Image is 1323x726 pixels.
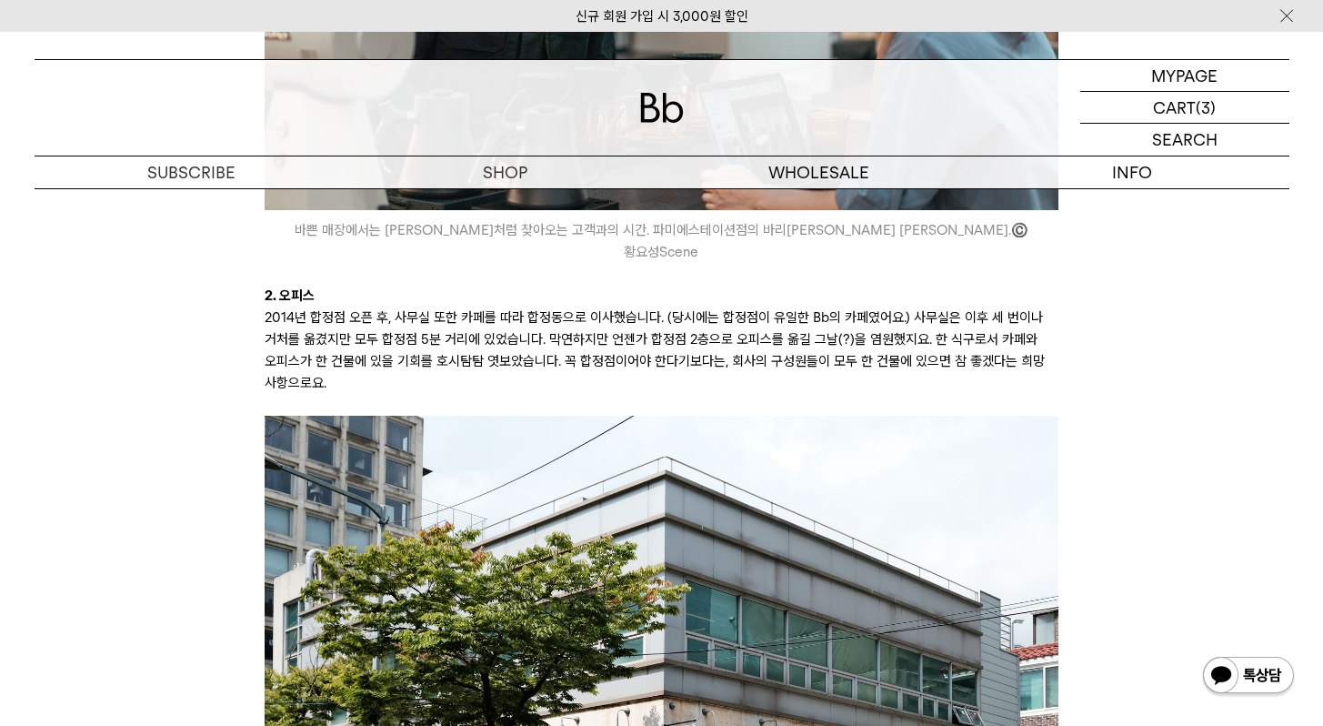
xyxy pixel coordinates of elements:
[1153,92,1196,123] p: CART
[1196,92,1216,123] p: (3)
[1080,60,1289,92] a: MYPAGE
[640,93,684,123] img: 로고
[1080,92,1289,124] a: CART (3)
[1011,222,1028,238] span: ©️
[976,156,1289,188] p: INFO
[1201,655,1296,699] img: 카카오톡 채널 1:1 채팅 버튼
[265,219,1058,263] i: 바쁜 매장에서는 [PERSON_NAME]처럼 찾아오는 고객과의 시간. 파미에스테이션점의 바리[PERSON_NAME] [PERSON_NAME]. 황요성Scene
[348,156,662,188] a: SHOP
[662,156,976,188] p: WHOLESALE
[576,8,748,25] a: 신규 회원 가입 시 3,000원 할인
[1152,124,1218,156] p: SEARCH
[265,287,315,304] b: 2. 오피스
[265,307,1058,394] p: 2014년 합정점 오픈 후, 사무실 또한 카페를 따라 합정동으로 이사했습니다. (당시에는 합정점이 유일한 Bb의 카페였어요.) 사무실은 이후 세 번이나 거처를 옮겼지만 모두 ...
[35,156,348,188] a: SUBSCRIBE
[1151,60,1218,91] p: MYPAGE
